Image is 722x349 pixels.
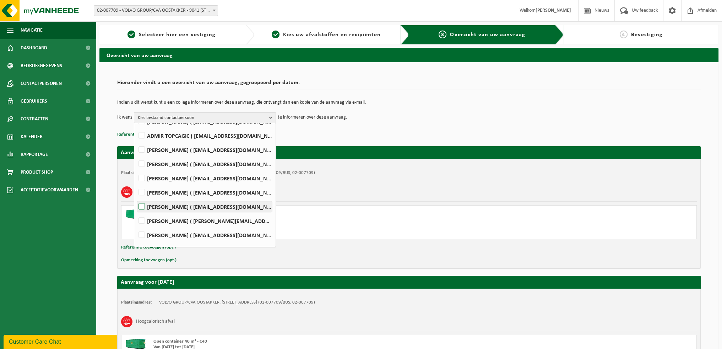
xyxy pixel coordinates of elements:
span: 4 [620,31,628,38]
td: VOLVO GROUP/CVA OOSTAKKER, [STREET_ADDRESS] (02-007709/BUS, 02-007709) [159,300,315,305]
p: te informeren over deze aanvraag. [278,112,347,123]
label: ADMIR TOPCAGIC ( [EMAIL_ADDRESS][DOMAIN_NAME] ) [137,130,272,141]
span: Open container 40 m³ - C40 [153,339,207,344]
span: Contracten [21,110,48,128]
label: [PERSON_NAME] ( [EMAIL_ADDRESS][DOMAIN_NAME] ) [137,159,272,169]
button: Opmerking toevoegen (opt.) [121,256,177,265]
span: 2 [272,31,279,38]
span: Kies bestaand contactpersoon [138,113,266,123]
span: Bedrijfsgegevens [21,57,62,75]
span: Kies uw afvalstoffen en recipiënten [283,32,381,38]
span: Kalender [21,128,43,146]
span: Navigatie [21,21,43,39]
iframe: chat widget [4,333,119,349]
span: 3 [439,31,446,38]
button: Referentie toevoegen (opt.) [121,243,176,252]
p: Indien u dit wenst kunt u een collega informeren over deze aanvraag, die ontvangt dan een kopie v... [117,100,701,105]
span: Dashboard [21,39,47,57]
h3: Hoogcalorisch afval [136,316,175,327]
span: Selecteer hier een vestiging [139,32,216,38]
button: Referentie toevoegen (opt.) [117,130,172,139]
label: [PERSON_NAME] ( [EMAIL_ADDRESS][DOMAIN_NAME] ) [137,244,272,255]
label: [PERSON_NAME] ( [EMAIL_ADDRESS][DOMAIN_NAME] ) [137,144,272,155]
strong: Aanvraag voor [DATE] [121,279,174,285]
h2: Overzicht van uw aanvraag [99,48,718,62]
span: 02-007709 - VOLVO GROUP/CVA OOSTAKKER - 9041 OOSTAKKER, SMALLEHEERWEG 31 [94,6,218,16]
span: Bevestiging [631,32,663,38]
span: Gebruikers [21,92,47,110]
span: Acceptatievoorwaarden [21,181,78,199]
label: [PERSON_NAME] ( [EMAIL_ADDRESS][DOMAIN_NAME] ) [137,173,272,184]
div: Ophalen en plaatsen lege container [153,220,438,226]
img: HK-XP-30-GN-00.png [125,209,146,220]
span: Rapportage [21,146,48,163]
span: 1 [127,31,135,38]
label: [PERSON_NAME] ( [EMAIL_ADDRESS][DOMAIN_NAME] ) [137,201,272,212]
strong: Plaatsingsadres: [121,300,152,305]
label: [PERSON_NAME] ( [PERSON_NAME][EMAIL_ADDRESS][DOMAIN_NAME] ) [137,216,272,226]
a: 1Selecteer hier een vestiging [103,31,240,39]
span: 02-007709 - VOLVO GROUP/CVA OOSTAKKER - 9041 OOSTAKKER, SMALLEHEERWEG 31 [94,5,218,16]
label: [PERSON_NAME] ( [EMAIL_ADDRESS][DOMAIN_NAME] ) [137,187,272,198]
label: [PERSON_NAME] ( [EMAIL_ADDRESS][DOMAIN_NAME] ) [137,230,272,240]
strong: [PERSON_NAME] [536,8,571,13]
span: Contactpersonen [21,75,62,92]
strong: Aanvraag voor [DATE] [121,150,174,156]
strong: Plaatsingsadres: [121,170,152,175]
h2: Hieronder vindt u een overzicht van uw aanvraag, gegroepeerd per datum. [117,80,701,89]
span: Product Shop [21,163,53,181]
p: Ik wens [117,112,132,123]
button: Kies bestaand contactpersoon [134,112,276,123]
a: 2Kies uw afvalstoffen en recipiënten [258,31,395,39]
div: Aantal: 1 [153,230,438,235]
span: Overzicht van uw aanvraag [450,32,525,38]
